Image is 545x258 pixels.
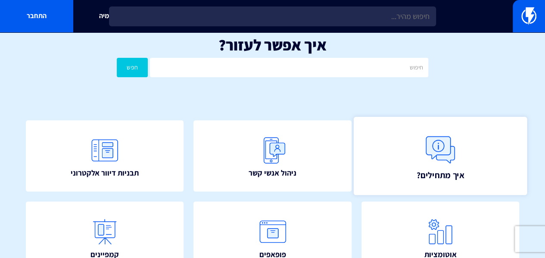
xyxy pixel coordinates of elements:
[416,169,464,181] span: איך מתחילים?
[353,116,527,195] a: איך מתחילים?
[71,167,139,179] span: תבניות דיוור אלקטרוני
[13,36,532,53] h1: איך אפשר לעזור?
[249,167,296,179] span: ניהול אנשי קשר
[150,58,428,77] input: חיפוש
[26,120,184,192] a: תבניות דיוור אלקטרוני
[109,6,436,26] input: חיפוש מהיר...
[193,120,351,192] a: ניהול אנשי קשר
[117,58,148,77] button: חפש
